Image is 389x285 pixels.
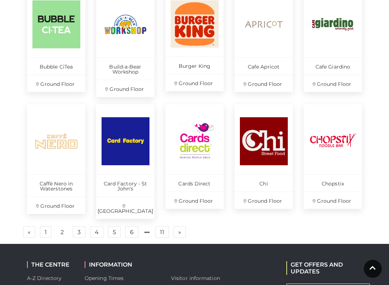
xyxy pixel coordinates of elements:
a: Cards Direct Ground Floor [165,104,224,209]
p: Caffè Nero in Waterstones [27,174,85,197]
p: Ground Floor [27,75,85,92]
a: 6 [125,226,138,238]
p: Ground Floor [27,197,85,214]
p: Ground Floor [304,192,362,209]
p: Ground Floor [165,74,224,91]
p: [GEOGRAPHIC_DATA] [96,197,155,219]
h2: GET OFFERS AND UPDATES [286,261,362,275]
a: 2 [56,227,68,238]
a: 5 [108,226,121,238]
a: Chi Ground Floor [234,104,293,209]
p: Bubble CiTea [27,57,85,75]
a: 11 [155,226,169,238]
a: Caffè Nero in Waterstones Ground Floor [27,104,85,214]
a: 3 [73,226,85,238]
p: Build-a-Bear Workshop [96,57,155,80]
p: Cards Direct [165,174,224,192]
a: Opening Times [85,275,124,281]
p: Ground Floor [304,75,362,92]
a: Chopstix Ground Floor [304,104,362,209]
h2: INFORMATION [85,261,160,268]
p: Cafe Giardino [304,57,362,75]
p: Chi [234,174,293,192]
a: A-Z Directory [27,275,61,281]
h2: THE CENTRE [27,261,74,268]
a: Visitor information [171,275,220,281]
a: Previous [23,226,35,238]
a: Next [174,226,186,238]
p: Ground Floor [96,80,155,97]
a: 1 [40,226,52,238]
p: Cafe Apricot [234,57,293,75]
p: Chopstix [304,174,362,192]
span: » [178,229,181,234]
p: Ground Floor [234,75,293,92]
span: « [28,229,31,234]
p: Ground Floor [165,192,224,209]
a: Card Factory - St John's [GEOGRAPHIC_DATA] [96,104,155,219]
p: Ground Floor [234,192,293,209]
p: Burger King [165,57,224,74]
p: Card Factory - St John's [96,174,155,197]
a: 4 [90,226,103,238]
